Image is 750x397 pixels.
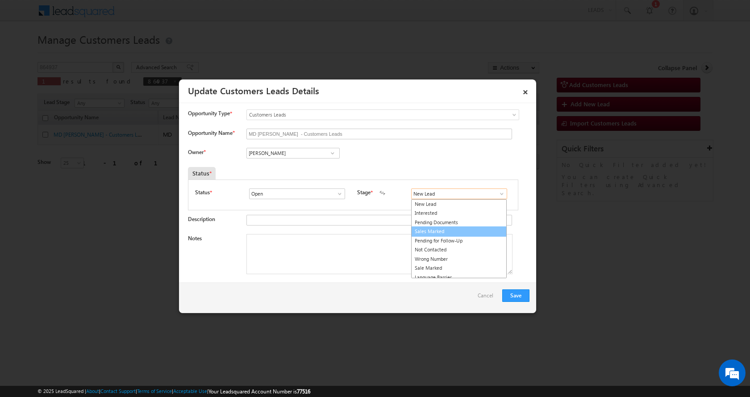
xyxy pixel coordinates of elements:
label: Status [195,188,210,196]
span: Your Leadsquared Account Number is [208,388,310,395]
a: × [518,83,533,98]
button: Save [502,289,529,302]
span: Opportunity Type [188,109,230,117]
img: d_60004797649_company_0_60004797649 [15,47,37,59]
a: Show All Items [327,149,338,158]
span: © 2025 LeadSquared | | | | | [37,387,310,396]
a: New Lead [412,200,506,209]
div: Status [188,167,216,180]
a: Terms of Service [137,388,172,394]
a: Sales Marked [411,226,507,237]
a: Not Contacted [412,245,506,255]
a: Acceptable Use [173,388,207,394]
a: Show All Items [494,189,505,198]
label: Owner [188,149,205,155]
a: Sale Marked [412,263,506,273]
label: Opportunity Name [188,130,234,136]
label: Stage [357,188,371,196]
a: Pending for Follow-Up [412,236,506,246]
a: Contact Support [100,388,136,394]
span: 77516 [297,388,310,395]
a: About [86,388,99,394]
label: Notes [188,235,202,242]
span: Customers Leads [247,111,483,119]
a: Pending Documents [412,218,506,227]
a: Wrong Number [412,255,506,264]
input: Type to Search [246,148,340,159]
textarea: Type your message and hit 'Enter' [12,83,163,267]
label: Description [188,216,215,222]
div: Minimize live chat window [146,4,168,26]
a: Cancel [478,289,498,306]
input: Type to Search [411,188,507,199]
a: Interested [412,209,506,218]
a: Language Barrier [412,273,506,282]
a: Update Customers Leads Details [188,84,319,96]
div: Chat with us now [46,47,150,59]
a: Show All Items [332,189,343,198]
a: Customers Leads [246,109,519,120]
input: Type to Search [249,188,345,199]
em: Start Chat [121,275,162,287]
